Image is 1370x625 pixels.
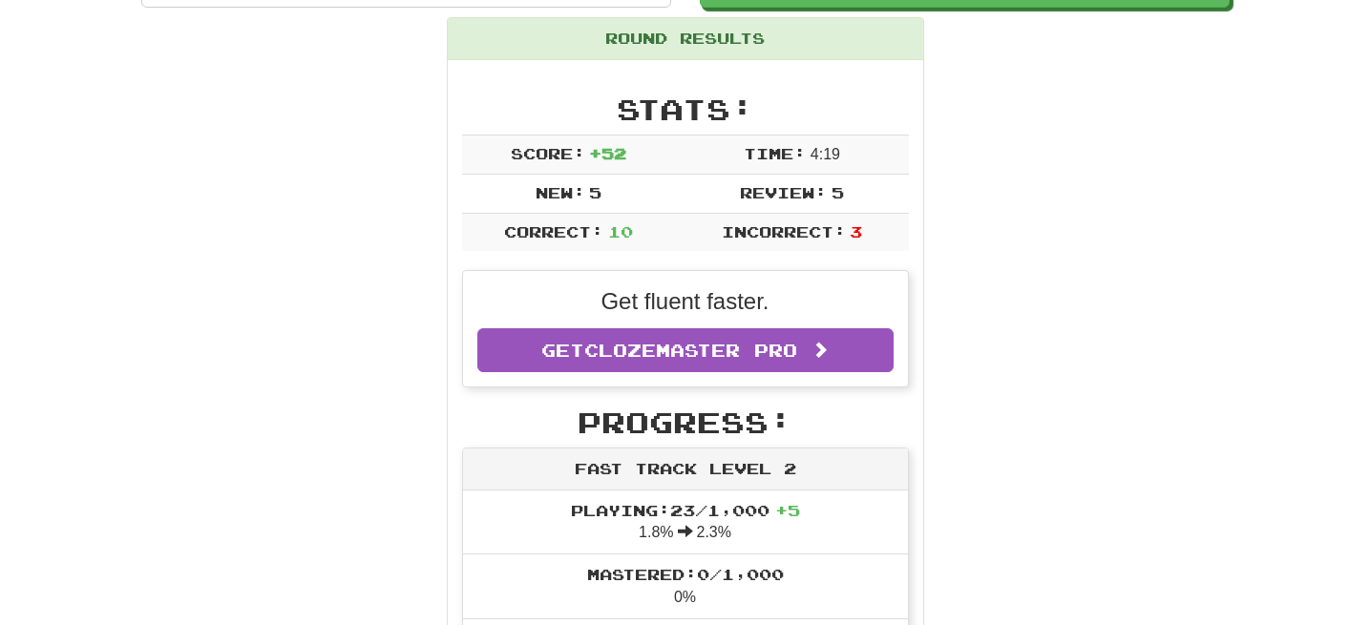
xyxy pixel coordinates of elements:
li: 0% [463,553,908,619]
span: + 5 [775,501,800,519]
span: Mastered: 0 / 1,000 [587,565,784,583]
span: Playing: 23 / 1,000 [571,501,800,519]
span: Score: [511,144,585,162]
span: + 52 [589,144,626,162]
span: Incorrect: [722,222,846,240]
span: 5 [832,183,844,201]
h2: Progress: [462,406,909,438]
div: Round Results [448,18,923,60]
span: 3 [850,222,862,240]
span: Correct: [504,222,603,240]
span: Time: [744,144,806,162]
span: Review: [740,183,827,201]
span: 10 [608,222,633,240]
p: Get fluent faster. [477,285,894,318]
span: 5 [589,183,601,201]
h2: Stats: [462,94,909,125]
li: 1.8% 2.3% [463,490,908,555]
a: GetClozemaster Pro [477,328,894,372]
span: 4 : 19 [811,146,840,162]
span: Clozemaster Pro [584,340,797,361]
div: Fast Track Level 2 [463,448,908,490]
span: New: [536,183,585,201]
